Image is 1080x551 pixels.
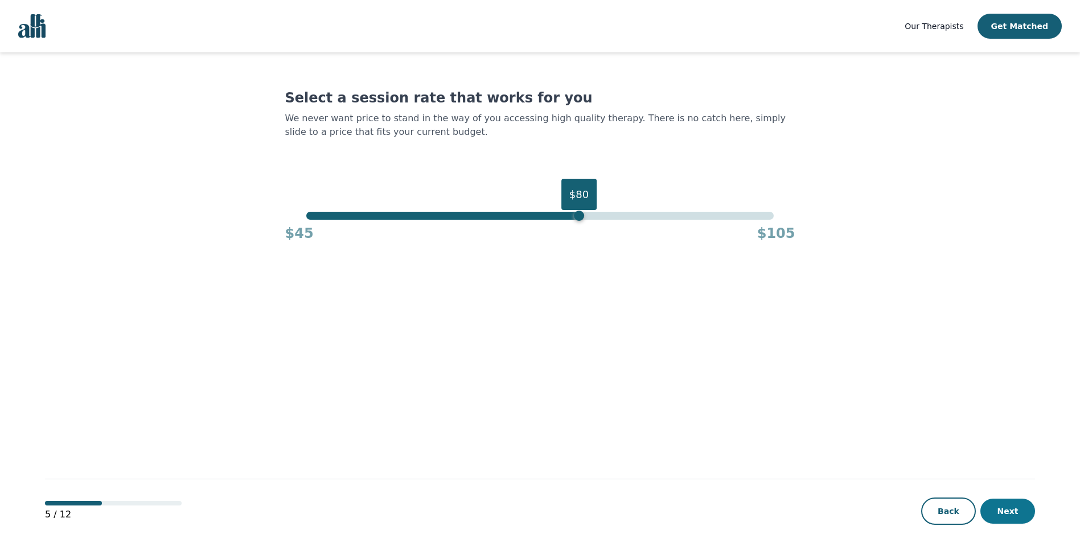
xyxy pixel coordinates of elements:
[980,499,1035,524] button: Next
[905,22,963,31] span: Our Therapists
[757,224,795,242] h4: $105
[285,112,795,139] p: We never want price to stand in the way of you accessing high quality therapy. There is no catch ...
[285,224,314,242] h4: $45
[285,89,795,107] h1: Select a session rate that works for you
[45,508,182,521] p: 5 / 12
[18,14,46,38] img: alli logo
[905,19,963,33] a: Our Therapists
[921,497,976,525] button: Back
[978,14,1062,39] button: Get Matched
[561,179,597,210] div: $80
